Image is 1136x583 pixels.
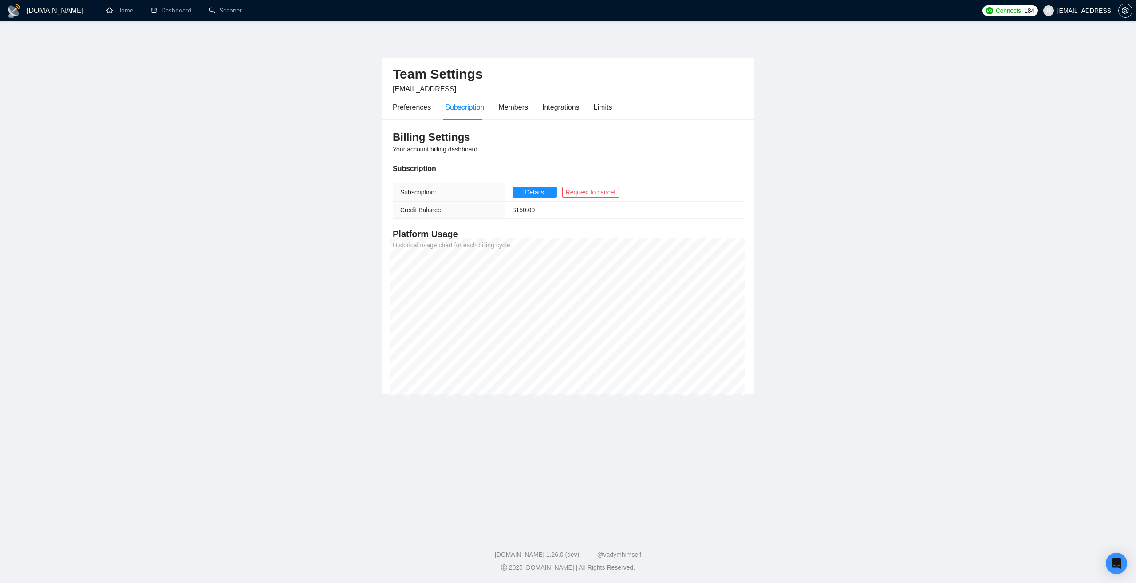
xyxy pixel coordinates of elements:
[513,206,535,214] span: $ 150.00
[597,551,641,558] a: @vadymhimself
[400,189,436,196] span: Subscription:
[445,102,484,113] div: Subscription
[393,85,456,93] span: [EMAIL_ADDRESS]
[393,163,743,174] div: Subscription
[1024,6,1034,16] span: 184
[393,102,431,113] div: Preferences
[393,65,743,83] h2: Team Settings
[513,187,557,198] button: Details
[594,102,612,113] div: Limits
[1045,8,1052,14] span: user
[393,130,743,144] h3: Billing Settings
[986,7,993,14] img: upwork-logo.png
[996,6,1022,16] span: Connects:
[1106,553,1127,574] div: Open Intercom Messenger
[562,187,619,198] button: Request to cancel
[1118,4,1132,18] button: setting
[498,102,528,113] div: Members
[400,206,443,214] span: Credit Balance:
[393,228,743,240] h4: Platform Usage
[1118,7,1132,14] a: setting
[525,187,544,197] span: Details
[542,102,580,113] div: Integrations
[495,551,580,558] a: [DOMAIN_NAME] 1.26.0 (dev)
[393,146,479,153] span: Your account billing dashboard.
[106,7,133,14] a: homeHome
[7,563,1129,572] div: 2025 [DOMAIN_NAME] | All Rights Reserved.
[501,564,507,571] span: copyright
[151,7,191,14] a: dashboardDashboard
[7,4,21,18] img: logo
[566,187,615,197] span: Request to cancel
[209,7,242,14] a: searchScanner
